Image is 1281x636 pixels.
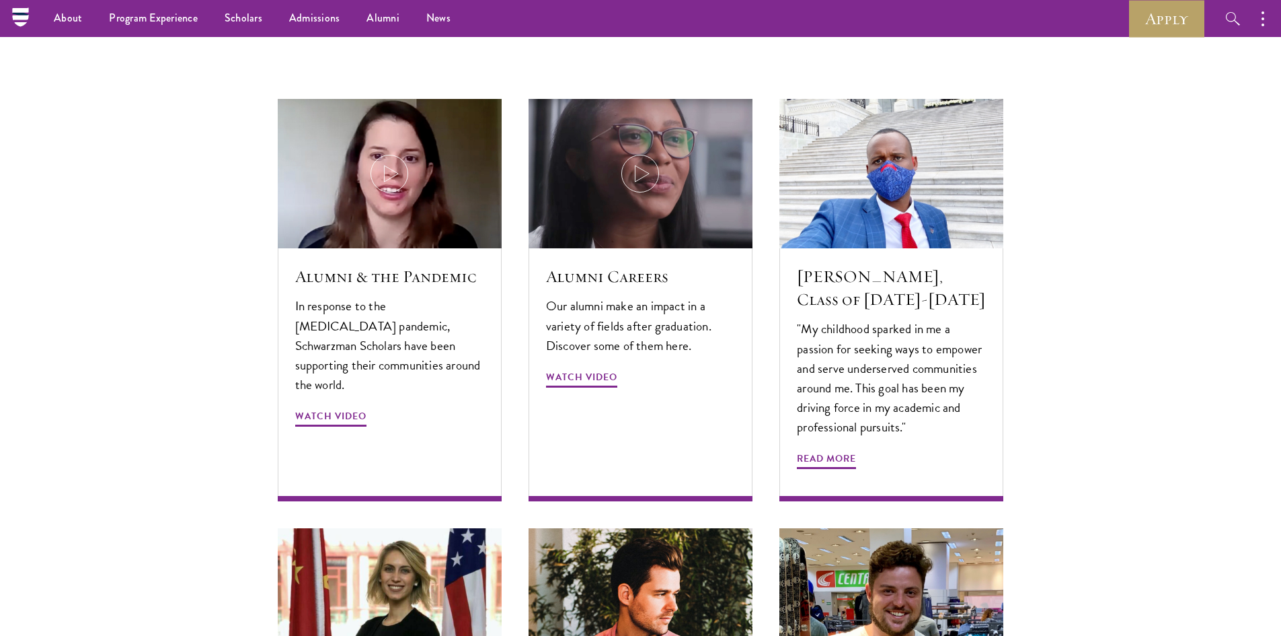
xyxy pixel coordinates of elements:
p: "My childhood sparked in me a passion for seeking ways to empower and serve underserved communiti... [797,319,986,436]
h5: Alumni Careers [546,265,735,288]
button: Alumni & the Pandemic In response to the [MEDICAL_DATA] pandemic, Schwarzman Scholars have been s... [278,99,502,501]
p: In response to the [MEDICAL_DATA] pandemic, Schwarzman Scholars have been supporting their commun... [295,296,484,394]
span: Watch Video [546,369,617,390]
a: [PERSON_NAME], Class of [DATE]-[DATE] "My childhood sparked in me a passion for seeking ways to e... [779,99,1003,501]
span: Read More [797,450,856,471]
span: Watch Video [295,408,366,429]
button: Alumni Careers Our alumni make an impact in a variety of fields after graduation. Discover some o... [529,99,752,501]
h5: Alumni & the Pandemic [295,265,484,288]
h5: [PERSON_NAME], Class of [DATE]-[DATE] [797,265,986,311]
p: Our alumni make an impact in a variety of fields after graduation. Discover some of them here. [546,296,735,355]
